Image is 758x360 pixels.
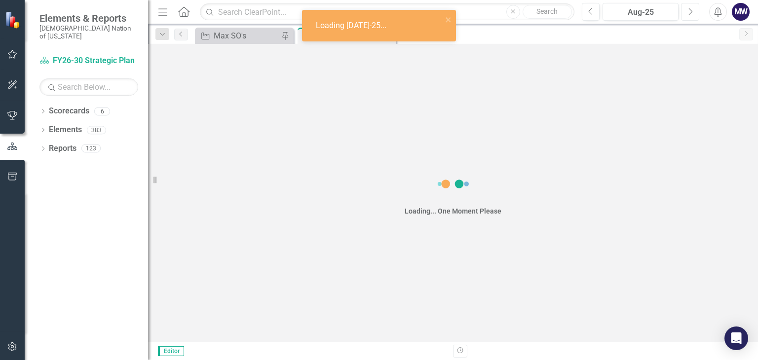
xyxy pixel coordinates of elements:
small: [DEMOGRAPHIC_DATA] Nation of [US_STATE] [39,24,138,40]
div: Max SO's [214,30,279,42]
div: 6 [94,107,110,115]
div: Open Intercom Messenger [724,326,748,350]
img: ClearPoint Strategy [4,10,23,29]
button: MW [732,3,750,21]
span: Search [536,7,558,15]
div: 383 [87,126,106,134]
input: Search ClearPoint... [200,3,574,21]
span: Editor [158,346,184,356]
span: Elements & Reports [39,12,138,24]
a: Elements [49,124,82,136]
button: Search [523,5,572,19]
a: FY26-30 Strategic Plan [39,55,138,67]
div: Aug-25 [606,6,675,18]
div: Loading... One Moment Please [405,206,501,216]
input: Search Below... [39,78,138,96]
a: Max SO's [197,30,279,42]
a: Scorecards [49,106,89,117]
button: close [445,14,452,25]
div: 123 [81,144,101,153]
div: Loading [DATE]-25... [316,20,389,32]
a: Reports [49,143,76,154]
button: Aug-25 [603,3,679,21]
